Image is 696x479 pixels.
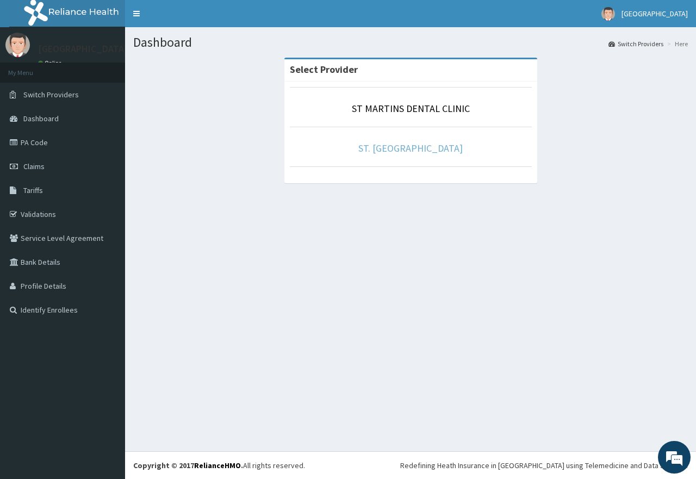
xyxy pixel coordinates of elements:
[400,460,688,471] div: Redefining Heath Insurance in [GEOGRAPHIC_DATA] using Telemedicine and Data Science!
[352,102,470,115] a: ST MARTINS DENTAL CLINIC
[23,114,59,123] span: Dashboard
[5,33,30,57] img: User Image
[23,161,45,171] span: Claims
[290,63,358,76] strong: Select Provider
[622,9,688,18] span: [GEOGRAPHIC_DATA]
[38,59,64,67] a: Online
[23,90,79,99] span: Switch Providers
[601,7,615,21] img: User Image
[133,35,688,49] h1: Dashboard
[194,461,241,470] a: RelianceHMO
[23,185,43,195] span: Tariffs
[133,461,243,470] strong: Copyright © 2017 .
[125,451,696,479] footer: All rights reserved.
[664,39,688,48] li: Here
[358,142,463,154] a: ST. [GEOGRAPHIC_DATA]
[38,44,128,54] p: [GEOGRAPHIC_DATA]
[608,39,663,48] a: Switch Providers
